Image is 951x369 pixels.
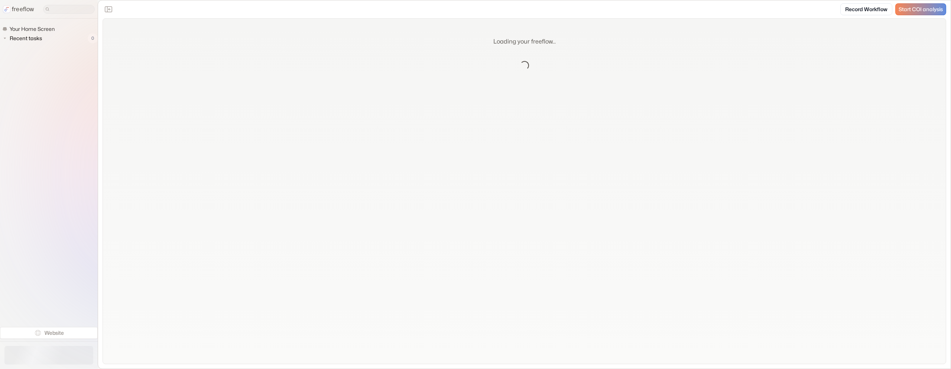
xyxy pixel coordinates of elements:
p: Loading your freeflow... [493,37,556,46]
span: Your Home Screen [8,25,57,33]
span: 0 [88,33,98,43]
a: freeflow [3,5,34,14]
button: Recent tasks [2,34,45,43]
p: freeflow [12,5,34,14]
a: Your Home Screen [2,25,58,33]
a: Start COI analysis [895,3,946,15]
span: Recent tasks [8,35,44,42]
a: Record Workflow [840,3,892,15]
span: Start COI analysis [899,6,943,13]
button: Close the sidebar [103,3,114,15]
